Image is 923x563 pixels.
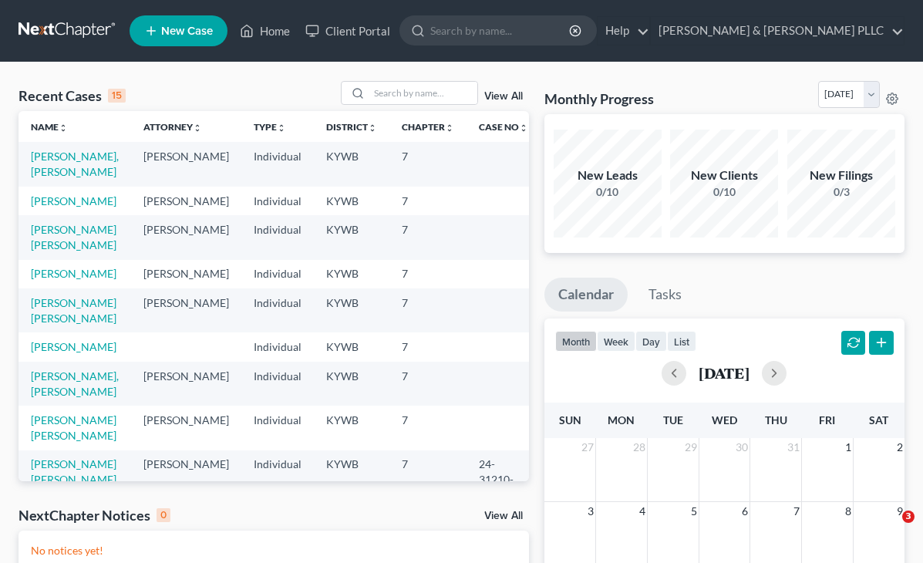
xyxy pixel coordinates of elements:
[555,331,597,352] button: month
[608,413,635,426] span: Mon
[389,142,467,186] td: 7
[131,215,241,259] td: [PERSON_NAME]
[597,331,635,352] button: week
[254,121,286,133] a: Typeunfold_more
[31,413,116,442] a: [PERSON_NAME] [PERSON_NAME]
[895,438,904,457] span: 2
[544,89,654,108] h3: Monthly Progress
[484,91,523,102] a: View All
[241,362,314,406] td: Individual
[734,438,750,457] span: 30
[389,406,467,450] td: 7
[143,121,202,133] a: Attorneyunfold_more
[787,184,895,200] div: 0/3
[241,187,314,215] td: Individual
[161,25,213,37] span: New Case
[389,187,467,215] td: 7
[314,260,389,288] td: KYWB
[712,413,737,426] span: Wed
[544,278,628,312] a: Calendar
[241,332,314,361] td: Individual
[402,121,454,133] a: Chapterunfold_more
[554,167,662,184] div: New Leads
[131,362,241,406] td: [PERSON_NAME]
[277,123,286,133] i: unfold_more
[554,184,662,200] div: 0/10
[871,511,908,548] iframe: Intercom live chat
[787,167,895,184] div: New Filings
[632,438,647,457] span: 28
[895,502,904,521] span: 9
[298,17,398,45] a: Client Portal
[519,123,528,133] i: unfold_more
[792,502,801,521] span: 7
[241,288,314,332] td: Individual
[108,89,126,103] div: 15
[31,296,116,325] a: [PERSON_NAME] [PERSON_NAME]
[869,413,888,426] span: Sat
[193,123,202,133] i: unfold_more
[699,365,750,381] h2: [DATE]
[667,331,696,352] button: list
[157,508,170,522] div: 0
[314,406,389,450] td: KYWB
[670,184,778,200] div: 0/10
[902,511,915,523] span: 3
[31,543,517,558] p: No notices yet!
[389,332,467,361] td: 7
[683,438,699,457] span: 29
[31,194,116,207] a: [PERSON_NAME]
[31,150,119,178] a: [PERSON_NAME], [PERSON_NAME]
[241,215,314,259] td: Individual
[663,413,683,426] span: Tue
[131,288,241,332] td: [PERSON_NAME]
[598,17,649,45] a: Help
[389,450,467,510] td: 7
[19,86,126,105] div: Recent Cases
[131,142,241,186] td: [PERSON_NAME]
[368,123,377,133] i: unfold_more
[479,121,528,133] a: Case Nounfold_more
[59,123,68,133] i: unfold_more
[314,450,389,510] td: KYWB
[314,362,389,406] td: KYWB
[786,438,801,457] span: 31
[670,167,778,184] div: New Clients
[844,502,853,521] span: 8
[314,288,389,332] td: KYWB
[484,511,523,521] a: View All
[819,413,835,426] span: Fri
[638,502,647,521] span: 4
[586,502,595,521] span: 3
[580,438,595,457] span: 27
[844,438,853,457] span: 1
[369,82,477,104] input: Search by name...
[740,502,750,521] span: 6
[559,413,581,426] span: Sun
[467,450,541,510] td: 24-31210-crm
[131,406,241,450] td: [PERSON_NAME]
[131,260,241,288] td: [PERSON_NAME]
[131,450,241,510] td: [PERSON_NAME]
[31,121,68,133] a: Nameunfold_more
[651,17,904,45] a: [PERSON_NAME] & [PERSON_NAME] PLLC
[314,332,389,361] td: KYWB
[689,502,699,521] span: 5
[31,369,119,398] a: [PERSON_NAME], [PERSON_NAME]
[389,362,467,406] td: 7
[326,121,377,133] a: Districtunfold_more
[232,17,298,45] a: Home
[241,406,314,450] td: Individual
[314,142,389,186] td: KYWB
[765,413,787,426] span: Thu
[389,215,467,259] td: 7
[31,223,116,251] a: [PERSON_NAME] [PERSON_NAME]
[31,267,116,280] a: [PERSON_NAME]
[31,340,116,353] a: [PERSON_NAME]
[314,215,389,259] td: KYWB
[31,457,116,486] a: [PERSON_NAME] [PERSON_NAME]
[241,142,314,186] td: Individual
[131,187,241,215] td: [PERSON_NAME]
[241,450,314,510] td: Individual
[19,506,170,524] div: NextChapter Notices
